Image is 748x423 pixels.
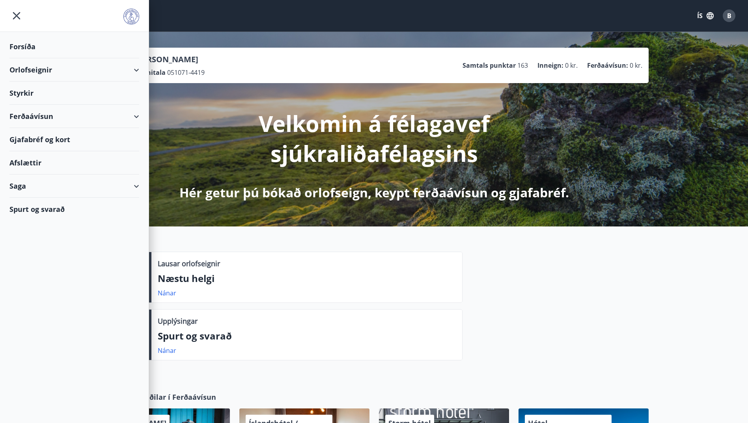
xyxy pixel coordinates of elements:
a: Nánar [158,289,176,297]
p: Hér getur þú bókað orlofseign, keypt ferðaávísun og gjafabréf. [179,184,569,201]
p: Inneign : [537,61,563,70]
a: Nánar [158,346,176,355]
span: 051071-4419 [167,68,205,77]
div: Spurt og svarað [9,198,139,221]
p: Velkomin á félagavef sjúkraliðafélagsins [166,108,582,168]
p: Lausar orlofseignir [158,258,220,269]
p: Spurt og svarað [158,329,456,343]
div: Saga [9,174,139,198]
div: Afslættir [9,151,139,174]
div: Forsíða [9,35,139,58]
div: Ferðaávísun [9,105,139,128]
p: Næstu helgi [158,272,456,285]
span: 0 kr. [565,61,578,70]
p: Ferðaávísun : [587,61,628,70]
p: Samtals punktar [463,61,516,70]
span: B [727,11,731,20]
p: [PERSON_NAME] [134,54,205,65]
img: union_logo [123,9,139,24]
p: Upplýsingar [158,316,198,326]
div: Orlofseignir [9,58,139,82]
span: 0 kr. [630,61,642,70]
p: Kennitala [134,68,166,77]
span: Samstarfsaðilar í Ferðaávísun [109,392,216,402]
div: Styrkir [9,82,139,105]
button: ÍS [693,9,718,23]
div: Gjafabréf og kort [9,128,139,151]
button: menu [9,9,24,23]
button: B [720,6,739,25]
span: 163 [517,61,528,70]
